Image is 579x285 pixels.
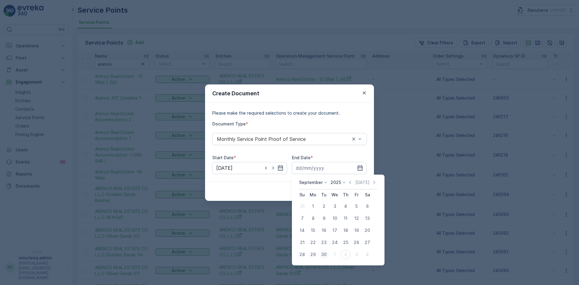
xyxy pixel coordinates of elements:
[319,238,329,247] div: 23
[362,214,372,223] div: 13
[212,89,259,98] p: Create Document
[308,238,318,247] div: 22
[319,250,329,259] div: 30
[355,179,369,185] p: [DATE]
[292,155,311,160] label: End Date
[297,226,307,235] div: 14
[212,155,234,160] label: Start Date
[308,226,318,235] div: 15
[297,238,307,247] div: 21
[352,238,361,247] div: 26
[341,201,350,211] div: 4
[352,201,361,211] div: 5
[319,214,329,223] div: 9
[351,189,362,200] th: Friday
[297,201,307,211] div: 31
[331,179,341,185] p: 2025
[341,214,350,223] div: 11
[330,250,340,259] div: 1
[329,189,340,200] th: Wednesday
[299,179,323,185] p: September
[297,250,307,259] div: 28
[319,226,329,235] div: 16
[330,226,340,235] div: 17
[308,189,318,200] th: Monday
[308,214,318,223] div: 8
[341,250,350,259] div: 2
[352,250,361,259] div: 3
[362,201,372,211] div: 6
[362,238,372,247] div: 27
[362,250,372,259] div: 4
[330,201,340,211] div: 3
[330,238,340,247] div: 24
[352,226,361,235] div: 19
[292,162,367,174] input: dd/mm/yyyy
[308,250,318,259] div: 29
[352,214,361,223] div: 12
[297,189,308,200] th: Sunday
[319,201,329,211] div: 2
[362,226,372,235] div: 20
[212,110,367,116] p: Please make the required selections to create your document.
[297,214,307,223] div: 7
[341,238,350,247] div: 25
[340,189,351,200] th: Thursday
[330,214,340,223] div: 10
[362,189,373,200] th: Saturday
[308,201,318,211] div: 1
[212,162,287,174] input: dd/mm/yyyy
[318,189,329,200] th: Tuesday
[341,226,350,235] div: 18
[212,121,246,126] label: Document Type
